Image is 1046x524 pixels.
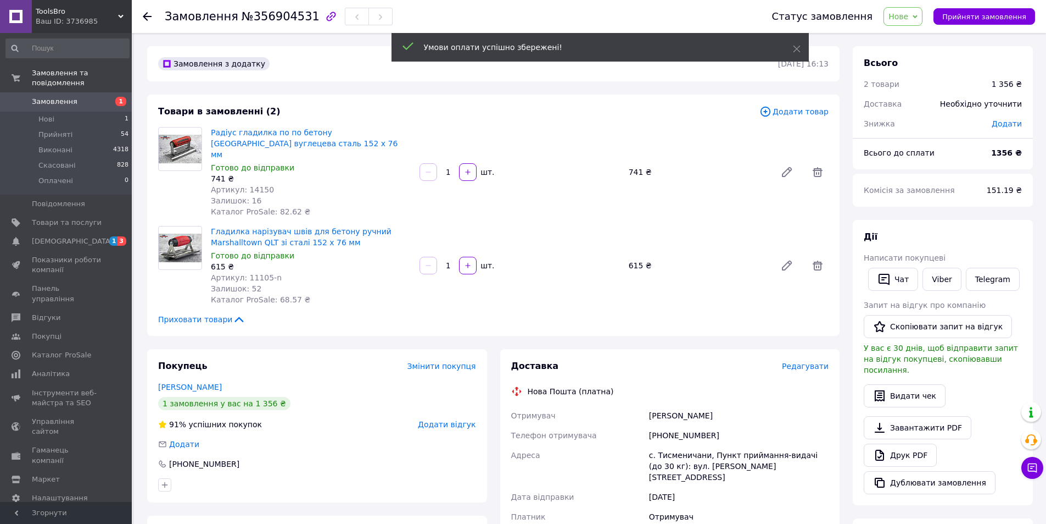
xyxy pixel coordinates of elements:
[647,426,831,445] div: [PHONE_NUMBER]
[143,11,152,22] div: Повернутися назад
[32,493,88,503] span: Налаштування
[168,459,240,470] div: [PHONE_NUMBER]
[864,344,1018,374] span: У вас є 30 днів, щоб відправити запит на відгук покупцеві, скопіювавши посилання.
[992,119,1022,128] span: Додати
[36,16,132,26] div: Ваш ID: 3736985
[165,10,238,23] span: Замовлення
[864,231,877,242] span: Дії
[125,176,128,186] span: 0
[511,361,559,371] span: Доставка
[759,106,829,118] span: Додати товар
[864,444,937,467] a: Друк PDF
[211,163,294,172] span: Готово до відправки
[242,10,320,23] span: №356904531
[647,406,831,426] div: [PERSON_NAME]
[864,80,899,89] span: 2 товари
[117,161,128,170] span: 828
[32,445,102,465] span: Гаманець компанії
[169,420,186,429] span: 91%
[118,236,126,246] span: 3
[511,512,546,521] span: Платник
[864,58,898,68] span: Всього
[407,362,476,371] span: Змінити покупця
[511,411,556,420] span: Отримувач
[864,253,946,262] span: Написати покупцеві
[211,251,294,260] span: Готово до відправки
[5,38,130,58] input: Пошук
[987,186,1022,195] span: 151.19 ₴
[992,79,1022,90] div: 1 356 ₴
[478,167,495,178] div: шт.
[32,332,61,341] span: Покупці
[109,236,118,246] span: 1
[511,451,540,460] span: Адреса
[32,369,70,379] span: Аналітика
[38,114,54,124] span: Нові
[933,8,1035,25] button: Прийняти замовлення
[868,268,918,291] button: Чат
[776,161,798,183] a: Редагувати
[158,383,222,391] a: [PERSON_NAME]
[807,255,829,277] span: Видалити
[782,362,829,371] span: Редагувати
[113,145,128,155] span: 4318
[942,13,1026,21] span: Прийняти замовлення
[864,384,946,407] button: Видати чек
[169,440,199,449] span: Додати
[211,196,261,205] span: Залишок: 16
[159,234,202,262] img: Гладилка нарізувач швів для бетону ручний Marshalltown QLT зі сталі 152 х 76 мм
[478,260,495,271] div: шт.
[158,419,262,430] div: успішних покупок
[864,301,986,310] span: Запит на відгук про компанію
[511,493,574,501] span: Дата відправки
[211,185,274,194] span: Артикул: 14150
[158,106,281,117] span: Товари в замовленні (2)
[211,207,310,216] span: Каталог ProSale: 82.62 ₴
[864,315,1012,338] button: Скопіювати запит на відгук
[32,417,102,437] span: Управління сайтом
[32,350,91,360] span: Каталог ProSale
[32,255,102,275] span: Показники роботи компанії
[158,314,245,325] span: Приховати товари
[211,173,411,184] div: 741 ₴
[772,11,873,22] div: Статус замовлення
[511,431,597,440] span: Телефон отримувача
[38,145,72,155] span: Виконані
[807,161,829,183] span: Видалити
[991,148,1022,157] b: 1356 ₴
[647,487,831,507] div: [DATE]
[32,68,132,88] span: Замовлення та повідомлення
[32,218,102,228] span: Товари та послуги
[32,236,113,246] span: [DEMOGRAPHIC_DATA]
[158,397,290,410] div: 1 замовлення у вас на 1 356 ₴
[933,92,1028,116] div: Необхідно уточнити
[525,386,617,397] div: Нова Пошта (платна)
[864,148,935,157] span: Всього до сплати
[424,42,765,53] div: Умови оплати успішно збережені!
[32,199,85,209] span: Повідомлення
[888,12,908,21] span: Нове
[36,7,118,16] span: ToolsBro
[624,258,771,273] div: 615 ₴
[159,135,202,163] img: Радіус гладилка по по бетону MARSHALLTOWN вуглецева сталь 152 х 76 мм
[32,284,102,304] span: Панель управління
[211,128,398,159] a: Радіус гладилка по по бетону [GEOGRAPHIC_DATA] вуглецева сталь 152 х 76 мм
[864,186,955,195] span: Комісія за замовлення
[922,268,961,291] a: Viber
[158,57,270,70] div: Замовлення з додатку
[864,471,995,494] button: Дублювати замовлення
[211,273,282,282] span: Артикул: 11105-n
[158,361,208,371] span: Покупець
[32,97,77,107] span: Замовлення
[32,313,60,323] span: Відгуки
[647,445,831,487] div: с. Тисменичани, Пункт приймання-видачі (до 30 кг): вул. [PERSON_NAME][STREET_ADDRESS]
[125,114,128,124] span: 1
[418,420,476,429] span: Додати відгук
[32,475,60,484] span: Маркет
[38,161,76,170] span: Скасовані
[38,176,73,186] span: Оплачені
[1021,457,1043,479] button: Чат з покупцем
[211,261,411,272] div: 615 ₴
[864,416,971,439] a: Завантажити PDF
[211,295,310,304] span: Каталог ProSale: 68.57 ₴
